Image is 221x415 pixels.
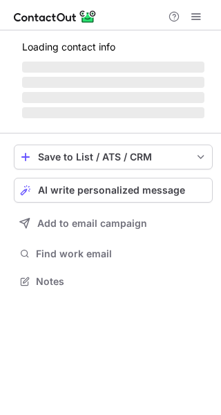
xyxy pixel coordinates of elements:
button: AI write personalized message [14,178,213,203]
span: AI write personalized message [38,185,185,196]
span: Notes [36,275,207,288]
button: Notes [14,272,213,291]
button: Add to email campaign [14,211,213,236]
button: save-profile-one-click [14,145,213,169]
span: ‌ [22,107,204,118]
span: ‌ [22,62,204,73]
span: ‌ [22,92,204,103]
span: Add to email campaign [37,218,147,229]
button: Find work email [14,244,213,264]
img: ContactOut v5.3.10 [14,8,97,25]
span: Find work email [36,248,207,260]
span: ‌ [22,77,204,88]
div: Save to List / ATS / CRM [38,151,189,163]
p: Loading contact info [22,41,204,53]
